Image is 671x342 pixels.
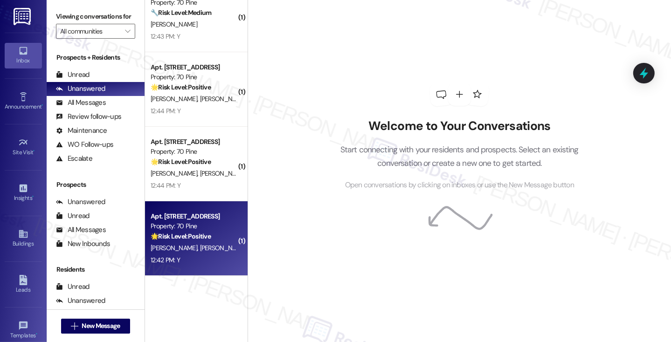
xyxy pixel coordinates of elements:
[5,135,42,160] a: Site Visit •
[56,112,121,122] div: Review follow-ups
[5,43,42,68] a: Inbox
[36,331,37,337] span: •
[56,197,105,207] div: Unanswered
[151,62,237,72] div: Apt. [STREET_ADDRESS]
[47,265,145,274] div: Residents
[5,272,42,297] a: Leads
[47,180,145,190] div: Prospects
[32,193,34,200] span: •
[60,24,120,39] input: All communities
[200,169,246,178] span: [PERSON_NAME]
[47,53,145,62] div: Prospects + Residents
[56,84,105,94] div: Unanswered
[151,32,180,41] div: 12:43 PM: Y
[56,98,106,108] div: All Messages
[326,119,593,134] h2: Welcome to Your Conversations
[151,157,211,166] strong: 🌟 Risk Level: Positive
[151,8,211,17] strong: 🔧 Risk Level: Medium
[151,137,237,147] div: Apt. [STREET_ADDRESS]
[151,221,237,231] div: Property: 70 Pine
[200,95,246,103] span: [PERSON_NAME]
[151,256,180,264] div: 12:42 PM: Y
[56,9,135,24] label: Viewing conversations for
[42,102,43,109] span: •
[56,211,90,221] div: Unread
[56,296,105,306] div: Unanswered
[56,70,90,80] div: Unread
[56,126,107,136] div: Maintenance
[82,321,120,331] span: New Message
[151,95,200,103] span: [PERSON_NAME]
[56,140,113,150] div: WO Follow-ups
[345,179,574,191] span: Open conversations by clicking on inboxes or use the New Message button
[151,244,200,252] span: [PERSON_NAME]
[326,143,593,170] p: Start connecting with your residents and prospects. Select an existing conversation or create a n...
[34,148,35,154] span: •
[56,225,106,235] div: All Messages
[61,319,130,334] button: New Message
[14,8,33,25] img: ResiDesk Logo
[151,20,197,28] span: [PERSON_NAME]
[5,226,42,251] a: Buildings
[151,232,211,240] strong: 🌟 Risk Level: Positive
[125,27,130,35] i: 
[151,181,180,190] div: 12:44 PM: Y
[56,239,110,249] div: New Inbounds
[151,212,237,221] div: Apt. [STREET_ADDRESS]
[56,282,90,292] div: Unread
[200,244,246,252] span: [PERSON_NAME]
[151,147,237,157] div: Property: 70 Pine
[71,322,78,330] i: 
[5,180,42,205] a: Insights •
[151,169,200,178] span: [PERSON_NAME]
[151,83,211,91] strong: 🌟 Risk Level: Positive
[56,154,92,164] div: Escalate
[151,107,180,115] div: 12:44 PM: Y
[151,72,237,82] div: Property: 70 Pine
